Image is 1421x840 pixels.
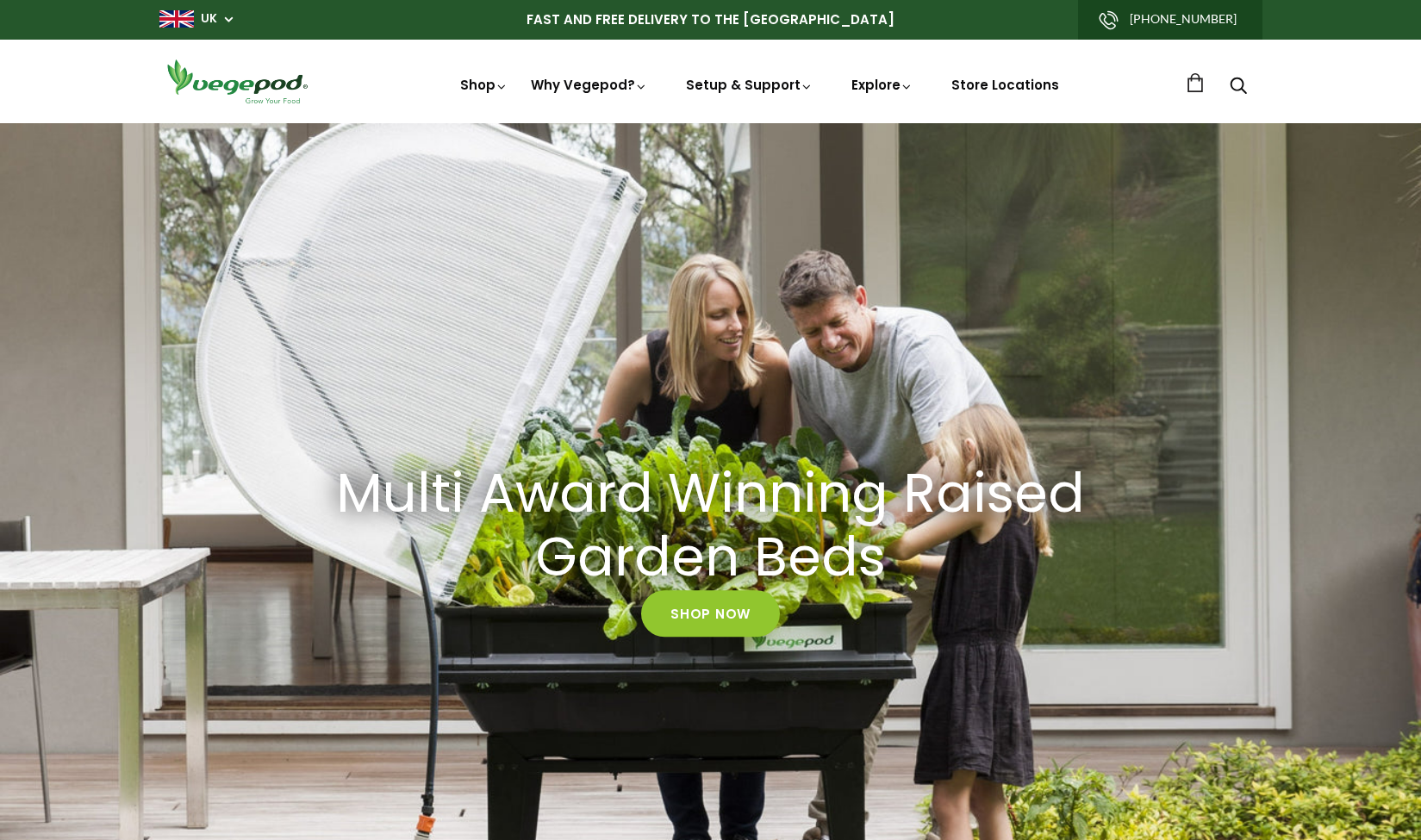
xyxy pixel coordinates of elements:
[851,76,913,94] a: Explore
[302,462,1120,591] a: Multi Award Winning Raised Garden Beds
[323,462,1099,591] h2: Multi Award Winning Raised Garden Beds
[1230,78,1247,96] a: Search
[159,10,194,28] img: gb_large.png
[686,76,813,94] a: Setup & Support
[641,590,780,637] a: Shop Now
[201,10,217,28] a: UK
[460,76,508,94] a: Shop
[951,76,1059,94] a: Store Locations
[531,76,648,94] a: Why Vegepod?
[159,57,315,106] img: Vegepod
